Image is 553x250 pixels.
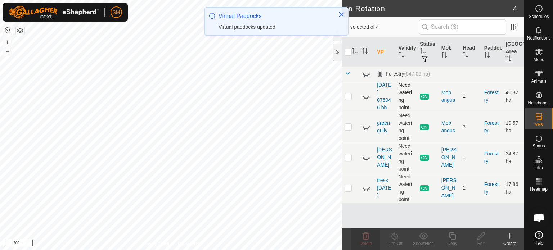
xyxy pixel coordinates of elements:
[377,147,392,168] a: [PERSON_NAME]
[505,56,511,62] p-sorticon: Activate to sort
[460,112,481,142] td: 3
[362,49,368,55] p-sorticon: Activate to sort
[346,4,513,13] h2: In Rotation
[460,37,481,67] th: Head
[460,173,481,203] td: 1
[460,142,481,173] td: 1
[396,173,417,203] td: Need watering point
[336,9,346,19] button: Close
[534,58,544,62] span: Mobs
[346,23,419,31] span: 0 selected of 4
[484,53,490,59] p-sorticon: Activate to sort
[377,82,391,110] a: [DATE] 075046 bb
[441,146,457,169] div: [PERSON_NAME]
[380,240,409,247] div: Turn Off
[441,53,447,59] p-sorticon: Activate to sort
[535,122,543,127] span: VPs
[503,173,524,203] td: 17.86 ha
[484,151,499,164] a: Forestry
[532,144,545,148] span: Status
[528,207,550,228] div: Open chat
[531,79,547,83] span: Animals
[528,101,549,105] span: Neckbands
[377,177,391,198] a: tress [DATE]
[527,36,550,40] span: Notifications
[419,19,506,35] input: Search (S)
[534,241,543,245] span: Help
[420,124,428,130] span: ON
[441,177,457,199] div: [PERSON_NAME]
[503,142,524,173] td: 34.87 ha
[374,37,396,67] th: VP
[377,120,390,133] a: green gully
[404,71,430,77] span: (647.06 ha)
[9,6,99,19] img: Gallagher Logo
[513,3,517,14] span: 4
[3,47,12,56] button: –
[463,53,468,59] p-sorticon: Activate to sort
[484,90,499,103] a: Forestry
[219,12,331,21] div: Virtual Paddocks
[417,37,439,67] th: Status
[439,37,460,67] th: Mob
[3,38,12,46] button: +
[530,187,548,191] span: Heatmap
[399,53,404,59] p-sorticon: Activate to sort
[481,37,503,67] th: Paddock
[460,81,481,112] td: 1
[113,9,120,16] span: SM
[396,112,417,142] td: Need watering point
[420,185,428,191] span: ON
[396,37,417,67] th: Validity
[360,241,372,246] span: Delete
[503,112,524,142] td: 19.57 ha
[219,23,331,31] div: Virtual paddocks updated.
[438,240,467,247] div: Copy
[484,181,499,195] a: Forestry
[503,37,524,67] th: [GEOGRAPHIC_DATA] Area
[143,241,170,247] a: Privacy Policy
[377,71,430,77] div: Forestry
[3,26,12,35] button: Reset Map
[396,81,417,112] td: Need watering point
[534,165,543,170] span: Infra
[495,240,524,247] div: Create
[441,89,457,104] div: Mob angus
[420,155,428,161] span: ON
[420,49,426,55] p-sorticon: Activate to sort
[484,120,499,133] a: Forestry
[525,228,553,248] a: Help
[409,240,438,247] div: Show/Hide
[396,142,417,173] td: Need watering point
[503,81,524,112] td: 40.82 ha
[352,49,358,55] p-sorticon: Activate to sort
[529,14,549,19] span: Schedules
[467,240,495,247] div: Edit
[16,26,24,35] button: Map Layers
[441,119,457,135] div: Mob angus
[420,94,428,100] span: ON
[178,241,199,247] a: Contact Us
